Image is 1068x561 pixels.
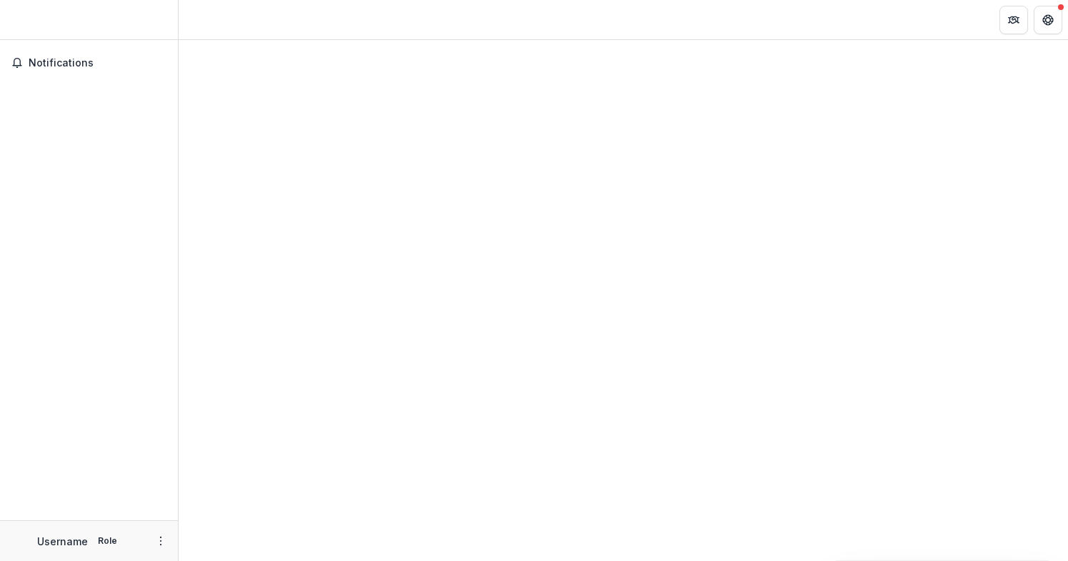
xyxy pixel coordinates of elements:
[29,57,166,69] span: Notifications
[999,6,1028,34] button: Partners
[1034,6,1062,34] button: Get Help
[37,534,88,549] p: Username
[152,532,169,550] button: More
[6,51,172,74] button: Notifications
[94,535,121,547] p: Role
